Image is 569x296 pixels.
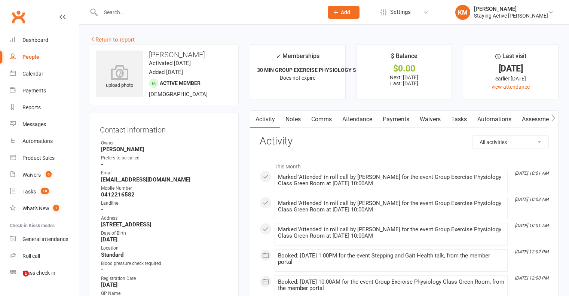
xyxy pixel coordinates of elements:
i: [DATE] 12:02 PM [515,249,548,254]
div: [PERSON_NAME] [474,6,548,12]
a: People [10,49,79,65]
a: Calendar [10,65,79,82]
div: Mobile Number [101,185,229,192]
a: Tasks 10 [10,183,79,200]
a: Return to report [90,36,135,43]
a: Class kiosk mode [10,265,79,281]
span: Active member [160,80,201,86]
iframe: Intercom live chat [7,271,25,289]
div: earlier [DATE] [470,74,551,83]
button: Add [328,6,360,19]
div: [DATE] [470,65,551,73]
strong: - [101,266,229,273]
h3: [PERSON_NAME] [96,51,232,59]
a: Automations [10,133,79,150]
p: Next: [DATE] Last: [DATE] [363,74,445,86]
div: Marked 'Attended' in roll call by [PERSON_NAME] for the event Group Exercise Physiology Class Gre... [278,200,504,213]
strong: 30 MIN GROUP EXERCISE PHYSIOLOGY SERVICES ... [257,67,383,73]
h3: Contact information [100,123,229,134]
span: 1 [53,205,59,211]
div: Payments [22,88,46,94]
div: Automations [22,138,53,144]
strong: [EMAIL_ADDRESS][DOMAIN_NAME] [101,176,229,183]
div: Product Sales [22,155,55,161]
div: Class check-in [22,270,55,276]
h3: Activity [260,135,549,147]
div: What's New [22,205,49,211]
div: Blood pressure check required [101,260,229,267]
i: [DATE] 12:00 PM [515,275,548,281]
strong: [DATE] [101,281,229,288]
span: 1 [23,271,29,277]
div: Calendar [22,71,43,77]
div: Tasks [22,189,36,195]
span: [DEMOGRAPHIC_DATA] [149,91,208,98]
i: [DATE] 10:02 AM [515,197,548,202]
div: Roll call [22,253,40,259]
a: Reports [10,99,79,116]
div: Date of Birth [101,230,229,237]
input: Search... [98,7,318,18]
i: [DATE] 10:01 AM [515,171,548,176]
div: Prefers to be called [101,155,229,162]
a: Tasks [446,111,472,128]
strong: [STREET_ADDRESS] [101,221,229,228]
div: Memberships [276,51,319,65]
div: Waivers [22,172,41,178]
div: People [22,54,39,60]
div: Reports [22,104,41,110]
a: Product Sales [10,150,79,167]
li: This Month [260,159,549,171]
div: Last visit [495,51,526,65]
div: Staying Active [PERSON_NAME] [474,12,548,19]
a: General attendance kiosk mode [10,231,79,248]
span: Does not expire [280,75,315,81]
strong: Standard [101,251,229,258]
a: Automations [472,111,517,128]
a: Waivers [414,111,446,128]
a: What's New1 [10,200,79,217]
a: Dashboard [10,32,79,49]
div: Address [101,215,229,222]
strong: - [101,161,229,168]
a: Activity [250,111,280,128]
a: Attendance [337,111,377,128]
a: Notes [280,111,306,128]
div: Email [101,170,229,177]
span: Add [341,9,350,15]
div: Registration Date [101,275,229,282]
div: Location [101,245,229,252]
div: Booked: [DATE] 10:00AM for the event Group Exercise Physiology Class Green Room, from the member ... [278,279,504,292]
a: Roll call [10,248,79,265]
div: Dashboard [22,37,48,43]
i: ✓ [276,53,281,60]
span: 10 [41,188,49,194]
div: $0.00 [363,65,445,73]
time: Activated [DATE] [149,60,191,67]
div: General attendance [22,236,68,242]
div: $ Balance [391,51,417,65]
div: Booked: [DATE] 1:00PM for the event Stepping and Gait Health talk, from the member portal [278,253,504,265]
a: Assessments [517,111,562,128]
strong: [DATE] [101,236,229,243]
a: Waivers 6 [10,167,79,183]
a: view attendance [492,84,530,90]
i: [DATE] 10:01 AM [515,223,548,228]
div: Owner [101,140,229,147]
div: Marked 'Attended' in roll call by [PERSON_NAME] for the event Group Exercise Physiology Class Gre... [278,226,504,239]
a: Messages [10,116,79,133]
strong: [PERSON_NAME] [101,146,229,153]
a: Comms [306,111,337,128]
span: 6 [46,171,52,177]
span: Settings [390,4,411,21]
strong: 0412216582 [101,191,229,198]
a: Payments [377,111,414,128]
a: Payments [10,82,79,99]
a: Clubworx [9,7,28,26]
time: Added [DATE] [149,69,183,76]
div: Messages [22,121,46,127]
div: Landline [101,200,229,207]
div: KM [455,5,470,20]
div: upload photo [96,65,143,89]
strong: - [101,206,229,213]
